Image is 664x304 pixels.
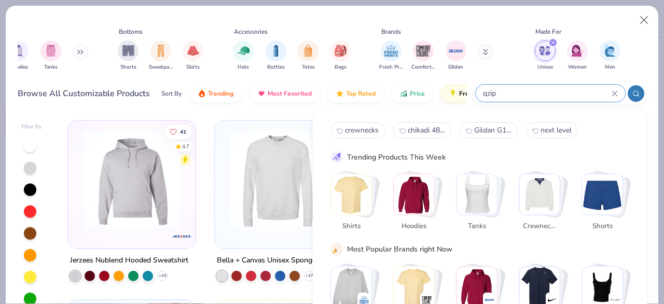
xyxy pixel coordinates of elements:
[397,221,431,231] span: Hoodies
[120,63,136,71] span: Shorts
[567,41,588,71] div: filter for Women
[335,45,346,57] img: Bags Image
[122,45,134,57] img: Shorts Image
[582,174,622,215] img: Shorts
[306,273,313,279] span: + 37
[379,41,403,71] div: filter for Fresh Prints
[539,45,551,57] img: Unisex Image
[379,63,403,71] span: Fresh Prints
[182,142,189,150] div: 4.7
[347,244,452,255] div: Most Popular Brands right Now
[44,63,58,71] span: Tanks
[634,10,654,30] button: Close
[266,41,286,71] div: filter for Bottles
[270,45,282,57] img: Bottles Image
[208,89,233,98] span: Trending
[250,85,320,102] button: Most Favorited
[408,125,445,135] span: chikadi 488 mock neck
[234,27,268,36] div: Accessories
[457,174,497,215] img: Tanks
[330,41,351,71] div: filter for Bags
[118,41,139,71] button: filter button
[410,89,425,98] span: Price
[45,45,57,57] img: Tanks Image
[330,41,351,71] button: filter button
[446,41,466,71] div: filter for Gildan
[217,254,340,267] div: Bella + Canvas Unisex Sponge Fleece Crewneck Sweatshirt
[535,41,556,71] div: filter for Unisex
[535,27,561,36] div: Made For
[519,174,566,235] button: Stack Card Button Crewnecks
[519,174,560,215] img: Crewnecks
[336,89,344,98] img: TopRated.gif
[441,85,561,102] button: Fresh Prints Flash
[18,87,150,100] div: Browse All Customizable Products
[393,174,441,235] button: Stack Card Button Hoodies
[312,124,339,139] button: Like
[164,124,191,139] button: Like
[567,41,588,71] button: filter button
[331,174,371,215] img: Shirts
[600,41,620,71] div: filter for Men
[394,174,434,215] img: Hoodies
[185,131,292,228] img: ebd589cf-24b0-48c0-8bfb-5c64a9c49863
[526,122,578,138] button: next level3
[446,41,466,71] button: filter button
[541,125,572,135] span: next level
[186,63,200,71] span: Skirts
[183,41,203,71] button: filter button
[118,41,139,71] div: filter for Shorts
[266,41,286,71] button: filter button
[383,43,399,59] img: Fresh Prints Image
[460,221,493,231] span: Tanks
[411,41,435,71] div: filter for Comfort Colors
[330,122,385,138] button: crewnecks0
[582,174,629,235] button: Stack Card Button Shorts
[456,174,504,235] button: Stack Card Button Tanks
[298,41,319,71] button: filter button
[119,27,143,36] div: Bottoms
[449,89,457,98] img: flash.gif
[335,63,347,71] span: Bags
[40,41,61,71] button: filter button
[537,63,553,71] span: Unisex
[328,85,383,102] button: Top Rated
[604,45,616,57] img: Men Image
[334,221,368,231] span: Shirts
[257,89,266,98] img: most_fav.gif
[180,129,186,134] span: 41
[8,41,29,71] div: filter for Hoodies
[198,89,206,98] img: trending.gif
[568,63,587,71] span: Women
[345,125,379,135] span: crewnecks
[78,131,185,228] img: 3a414f12-a4cb-4ca9-8ee8-e32b16d9a56c
[448,63,463,71] span: Gildan
[605,63,615,71] span: Men
[416,43,431,59] img: Comfort Colors Image
[158,273,166,279] span: + 43
[302,63,315,71] span: Totes
[268,89,312,98] span: Most Favorited
[298,41,319,71] div: filter for Totes
[225,131,332,228] img: c700a0c6-e9ef-4f0f-9514-95da1c3a5535
[21,123,42,131] div: Filter By
[8,63,28,71] span: Hoodies
[12,45,24,57] img: Hoodies Image
[392,85,433,102] button: Price
[411,63,435,71] span: Comfort Colors
[302,45,314,57] img: Totes Image
[346,89,376,98] span: Top Rated
[161,89,182,98] div: Sort By
[572,45,584,57] img: Women Image
[332,244,341,254] img: party_popper.gif
[190,85,241,102] button: Trending
[393,122,451,138] button: chikadi 488 mock neck1
[332,152,341,162] img: trend_line.gif
[600,41,620,71] button: filter button
[474,125,511,135] span: Gildan G182
[381,27,401,36] div: Brands
[183,41,203,71] div: filter for Skirts
[238,63,249,71] span: Hats
[70,254,188,267] div: Jerzees Nublend Hooded Sweatshirt
[482,87,612,99] input: Try "T-Shirt"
